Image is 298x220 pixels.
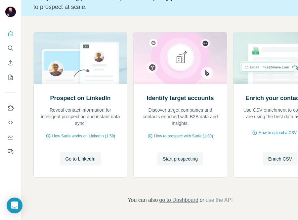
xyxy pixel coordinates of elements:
[263,152,297,165] button: Enrich CSV
[200,196,204,204] span: or
[5,146,16,158] button: Feedback
[40,107,120,127] p: Reveal contact information for intelligent prospecting and instant data sync.
[147,93,214,103] h2: Identify target accounts
[5,57,16,69] button: Enrich CSV
[5,131,16,143] button: Dashboard
[7,198,22,213] div: Open Intercom Messenger
[154,133,213,139] span: How to prospect with Surfe (1:30)
[140,107,220,127] p: Discover target companies and contacts enriched with B2B data and insights.
[159,196,198,204] button: go to Dashboard
[206,196,233,204] button: use the API
[5,28,16,40] button: Quick start
[5,71,16,83] button: My lists
[268,156,292,162] span: Enrich CSV
[52,133,115,139] span: How Surfe works on LinkedIn (1:58)
[128,196,158,204] span: You can also
[133,32,227,84] img: Identify target accounts
[60,152,101,165] button: Go to LinkedIn
[65,156,95,162] span: Go to LinkedIn
[5,117,16,128] button: Use Surfe API
[33,32,127,84] img: Prospect on LinkedIn
[5,7,16,17] img: Avatar
[5,102,16,114] button: Use Surfe on LinkedIn
[5,42,16,54] button: Search
[50,93,110,103] h2: Prospect on LinkedIn
[163,156,198,162] span: Start prospecting
[157,152,203,165] button: Start prospecting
